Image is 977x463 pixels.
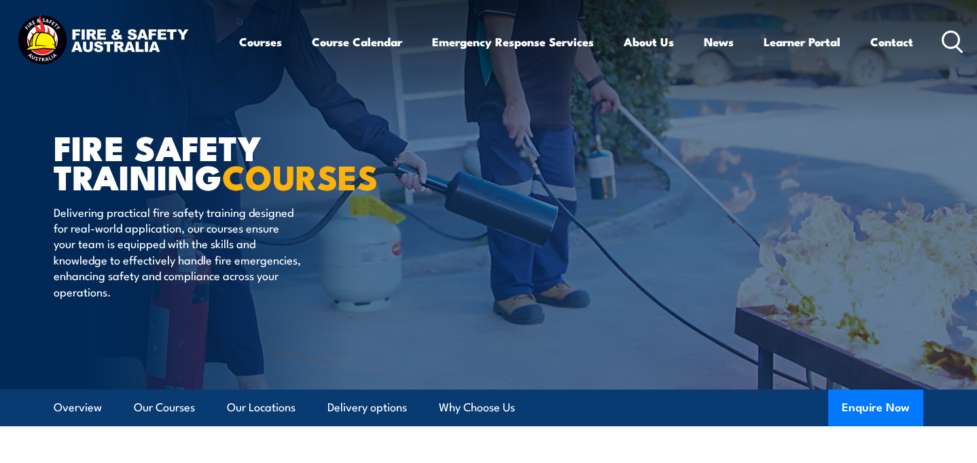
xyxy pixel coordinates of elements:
strong: COURSES [222,150,378,202]
a: Our Locations [227,390,296,426]
button: Enquire Now [828,390,923,426]
a: Courses [239,24,282,60]
a: Delivery options [327,390,407,426]
a: News [704,24,734,60]
p: Delivering practical fire safety training designed for real-world application, our courses ensure... [54,204,302,299]
a: Learner Portal [764,24,840,60]
a: Course Calendar [312,24,402,60]
a: Emergency Response Services [432,24,594,60]
a: Why Choose Us [439,390,515,426]
a: Contact [870,24,913,60]
a: Our Courses [134,390,195,426]
a: Overview [54,390,102,426]
a: About Us [624,24,674,60]
h1: FIRE SAFETY TRAINING [54,132,389,190]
